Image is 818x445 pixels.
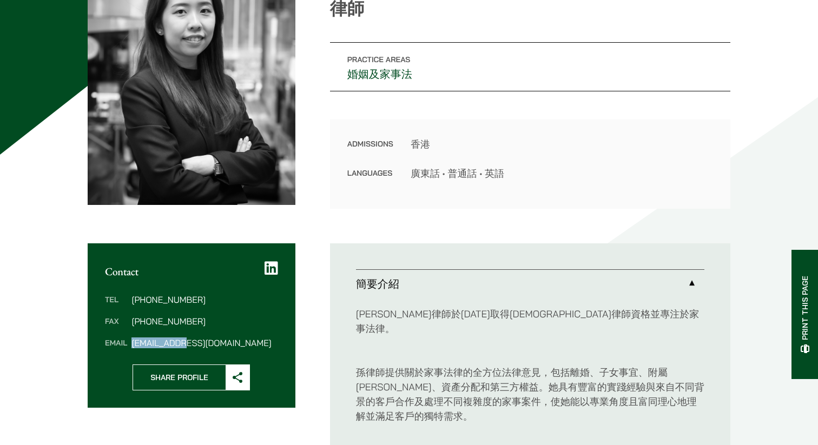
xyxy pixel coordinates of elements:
[411,137,713,151] dd: 香港
[356,270,704,298] a: 簡要介紹
[133,365,226,390] span: Share Profile
[131,338,278,347] dd: [EMAIL_ADDRESS][DOMAIN_NAME]
[105,338,127,347] dt: Email
[131,295,278,304] dd: [PHONE_NUMBER]
[265,261,278,276] a: LinkedIn
[356,350,704,423] p: 孫律師提供關於家事法律的全方位法律意見，包括離婚、子女事宜、附屬[PERSON_NAME]、資產分配和第三方權益。她具有豐富的實踐經驗與來自不同背景的客戶合作及處理不同複雜度的家事案件，使她能以...
[105,265,278,278] h2: Contact
[411,166,713,181] dd: 廣東話 • 普通話 • 英語
[105,295,127,317] dt: Tel
[347,137,393,166] dt: Admissions
[356,307,704,336] p: [PERSON_NAME]律師於[DATE]取得[DEMOGRAPHIC_DATA]律師資格並專注於家事法律。
[347,67,412,81] a: 婚姻及家事法
[105,317,127,338] dt: Fax
[131,317,278,326] dd: [PHONE_NUMBER]
[347,55,411,64] span: Practice Areas
[347,166,393,181] dt: Languages
[133,364,250,390] button: Share Profile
